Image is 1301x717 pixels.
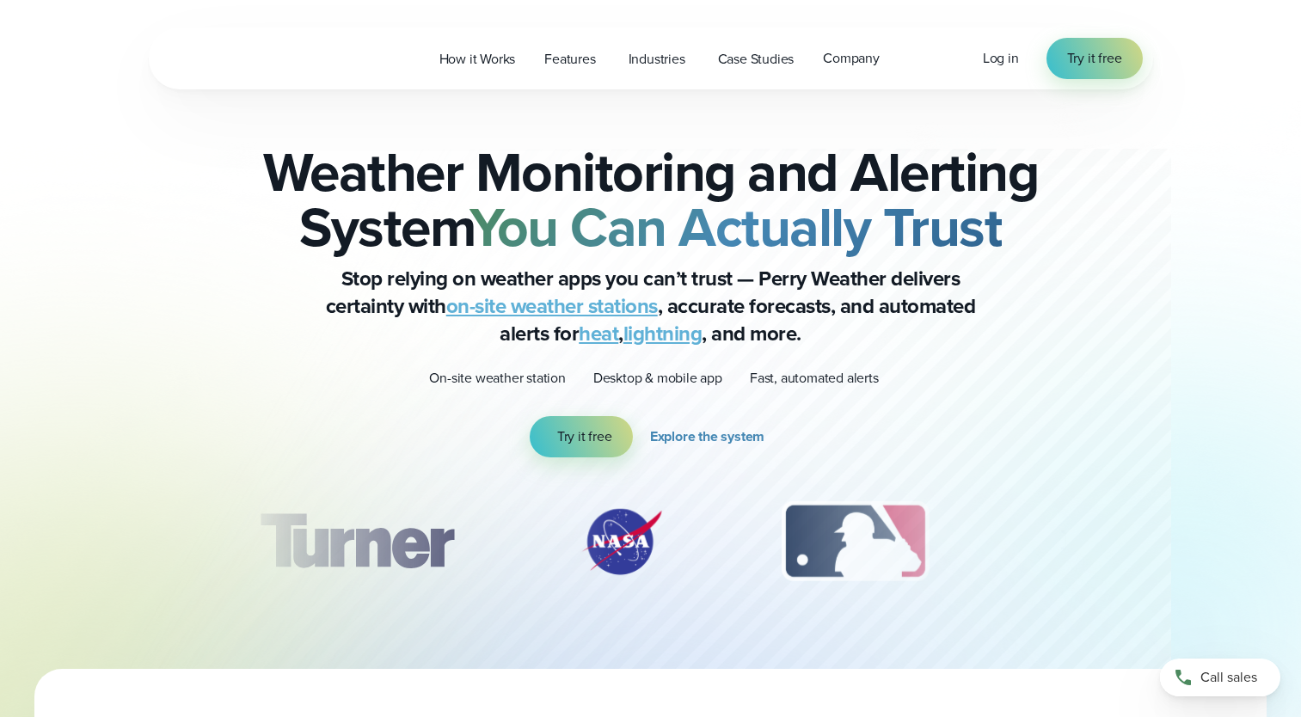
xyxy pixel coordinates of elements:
[562,499,682,585] img: NASA.svg
[1160,659,1280,696] a: Call sales
[562,499,682,585] div: 2 of 12
[750,368,879,389] p: Fast, automated alerts
[530,416,633,457] a: Try it free
[446,291,658,322] a: on-site weather stations
[593,368,722,389] p: Desktop & mobile app
[823,48,880,69] span: Company
[1067,48,1122,69] span: Try it free
[234,499,478,585] img: Turner-Construction_1.svg
[235,144,1067,254] h2: Weather Monitoring and Alerting System
[234,499,478,585] div: 1 of 12
[650,426,764,447] span: Explore the system
[439,49,516,70] span: How it Works
[579,318,618,349] a: heat
[983,48,1019,69] a: Log in
[235,499,1067,593] div: slideshow
[307,265,995,347] p: Stop relying on weather apps you can’t trust — Perry Weather delivers certainty with , accurate f...
[629,49,685,70] span: Industries
[544,49,595,70] span: Features
[429,368,565,389] p: On-site weather station
[1028,499,1166,585] img: PGA.svg
[983,48,1019,68] span: Log in
[557,426,612,447] span: Try it free
[703,41,809,77] a: Case Studies
[1200,667,1257,688] span: Call sales
[1046,38,1143,79] a: Try it free
[1028,499,1166,585] div: 4 of 12
[718,49,795,70] span: Case Studies
[623,318,703,349] a: lightning
[650,416,771,457] a: Explore the system
[764,499,946,585] img: MLB.svg
[469,187,1002,267] strong: You Can Actually Trust
[425,41,531,77] a: How it Works
[764,499,946,585] div: 3 of 12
